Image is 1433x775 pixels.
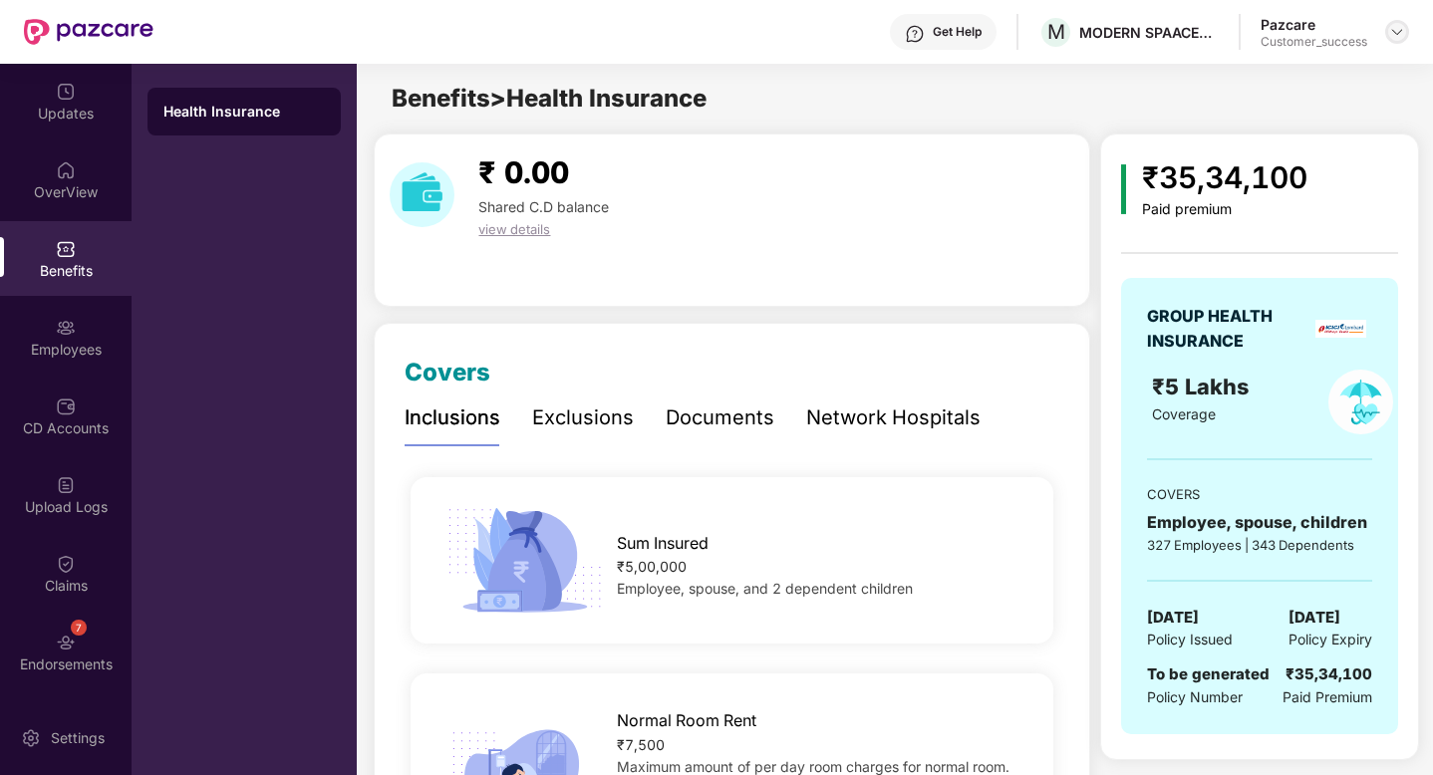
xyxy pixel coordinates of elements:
div: Employee, spouse, children [1147,510,1372,535]
div: ₹5,00,000 [617,556,1023,578]
div: GROUP HEALTH INSURANCE [1147,304,1308,354]
div: Inclusions [405,402,500,433]
img: svg+xml;base64,PHN2ZyBpZD0iRHJvcGRvd24tMzJ4MzIiIHhtbG5zPSJodHRwOi8vd3d3LnczLm9yZy8yMDAwL3N2ZyIgd2... [1389,24,1405,40]
span: Policy Number [1147,688,1243,705]
div: Paid premium [1142,201,1307,218]
img: New Pazcare Logo [24,19,153,45]
div: Documents [666,402,774,433]
img: policyIcon [1328,370,1393,434]
span: Covers [405,358,490,387]
div: 7 [71,620,87,636]
img: insurerLogo [1315,320,1366,338]
img: svg+xml;base64,PHN2ZyBpZD0iQ0RfQWNjb3VudHMiIGRhdGEtbmFtZT0iQ0QgQWNjb3VudHMiIHhtbG5zPSJodHRwOi8vd3... [56,396,76,416]
span: Shared C.D balance [478,198,609,215]
div: Network Hospitals [806,402,981,433]
span: Paid Premium [1283,686,1372,708]
span: To be generated [1147,664,1270,683]
img: svg+xml;base64,PHN2ZyBpZD0iQmVuZWZpdHMiIHhtbG5zPSJodHRwOi8vd3d3LnczLm9yZy8yMDAwL3N2ZyIgd2lkdGg9Ij... [56,239,76,259]
img: svg+xml;base64,PHN2ZyBpZD0iRW5kb3JzZW1lbnRzIiB4bWxucz0iaHR0cDovL3d3dy53My5vcmcvMjAwMC9zdmciIHdpZH... [56,633,76,652]
div: Health Insurance [163,102,325,122]
img: icon [440,502,609,620]
span: Policy Expiry [1289,629,1372,650]
span: Employee, spouse, and 2 dependent children [617,580,913,597]
div: ₹7,500 [617,734,1023,756]
span: [DATE] [1147,606,1199,630]
div: Exclusions [532,402,634,433]
img: svg+xml;base64,PHN2ZyBpZD0iVXBsb2FkX0xvZ3MiIGRhdGEtbmFtZT0iVXBsb2FkIExvZ3MiIHhtbG5zPSJodHRwOi8vd3... [56,475,76,495]
img: svg+xml;base64,PHN2ZyBpZD0iU2V0dGluZy0yMHgyMCIgeG1sbnM9Imh0dHA6Ly93d3cudzMub3JnLzIwMDAvc3ZnIiB3aW... [21,728,41,748]
img: download [390,162,454,227]
div: 327 Employees | 343 Dependents [1147,535,1372,555]
div: Get Help [933,24,982,40]
span: Policy Issued [1147,629,1233,650]
span: Sum Insured [617,531,709,556]
span: ₹5 Lakhs [1152,374,1255,399]
img: svg+xml;base64,PHN2ZyBpZD0iSGVscC0zMngzMiIgeG1sbnM9Imh0dHA6Ly93d3cudzMub3JnLzIwMDAvc3ZnIiB3aWR0aD... [905,24,925,44]
span: view details [478,221,550,237]
img: svg+xml;base64,PHN2ZyBpZD0iSG9tZSIgeG1sbnM9Imh0dHA6Ly93d3cudzMub3JnLzIwMDAvc3ZnIiB3aWR0aD0iMjAiIG... [56,160,76,180]
span: [DATE] [1289,606,1340,630]
img: svg+xml;base64,PHN2ZyBpZD0iVXBkYXRlZCIgeG1sbnM9Imh0dHA6Ly93d3cudzMub3JnLzIwMDAvc3ZnIiB3aWR0aD0iMj... [56,82,76,102]
img: icon [1121,164,1126,214]
img: svg+xml;base64,PHN2ZyBpZD0iQ2xhaW0iIHhtbG5zPSJodHRwOi8vd3d3LnczLm9yZy8yMDAwL3N2ZyIgd2lkdGg9IjIwIi... [56,554,76,574]
div: MODERN SPAACES VENTURES [1079,23,1219,42]
span: Normal Room Rent [617,708,756,733]
span: M [1047,20,1065,44]
span: ₹ 0.00 [478,154,569,190]
div: ₹35,34,100 [1142,154,1307,201]
div: Customer_success [1261,34,1367,50]
span: Coverage [1152,405,1216,422]
div: COVERS [1147,484,1372,504]
div: ₹35,34,100 [1286,662,1372,686]
div: Settings [45,728,111,748]
div: Pazcare [1261,15,1367,34]
span: Benefits > Health Insurance [392,84,707,113]
img: svg+xml;base64,PHN2ZyBpZD0iRW1wbG95ZWVzIiB4bWxucz0iaHR0cDovL3d3dy53My5vcmcvMjAwMC9zdmciIHdpZHRoPS... [56,318,76,338]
